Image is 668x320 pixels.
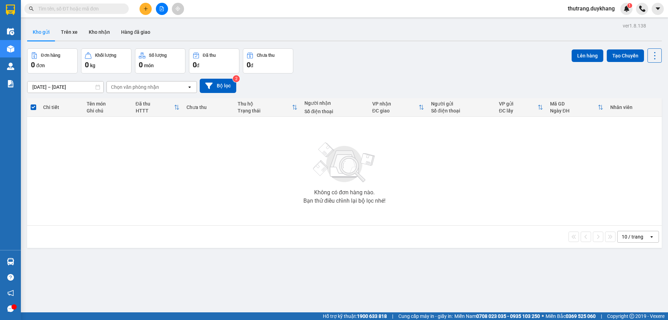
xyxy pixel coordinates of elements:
[250,63,253,68] span: đ
[566,313,596,319] strong: 0369 525 060
[27,24,55,40] button: Kho gửi
[398,312,453,320] span: Cung cấp máy in - giấy in:
[323,312,387,320] span: Hỗ trợ kỹ thuật:
[546,312,596,320] span: Miền Bắc
[572,49,603,62] button: Lên hàng
[247,61,250,69] span: 0
[499,108,538,114] div: ĐC lấy
[655,6,661,12] span: caret-down
[159,6,164,11] span: file-add
[139,61,143,69] span: 0
[36,63,45,68] span: đơn
[43,104,79,110] div: Chi tiết
[7,274,14,281] span: question-circle
[622,233,643,240] div: 10 / trang
[607,49,644,62] button: Tạo Chuyến
[85,61,89,69] span: 0
[550,108,598,114] div: Ngày ĐH
[499,101,538,107] div: VP gửi
[238,108,292,114] div: Trạng thái
[136,108,174,114] div: HTTT
[304,109,365,114] div: Số điện thoại
[143,6,148,11] span: plus
[7,28,14,35] img: warehouse-icon
[200,79,236,93] button: Bộ lọc
[623,6,630,12] img: icon-new-feature
[357,313,387,319] strong: 1900 633 818
[90,63,95,68] span: kg
[203,53,216,58] div: Đã thu
[629,314,634,319] span: copyright
[197,63,199,68] span: đ
[639,6,645,12] img: phone-icon
[156,3,168,15] button: file-add
[136,101,174,107] div: Đã thu
[83,24,116,40] button: Kho nhận
[431,108,492,114] div: Số điện thoại
[144,63,154,68] span: món
[257,53,275,58] div: Chưa thu
[610,104,658,110] div: Nhân viên
[303,198,385,204] div: Bạn thử điều chỉnh lại bộ lọc nhé!
[547,98,607,117] th: Toggle SortBy
[7,63,14,70] img: warehouse-icon
[27,81,103,93] input: Select a date range.
[95,53,116,58] div: Khối lượng
[628,3,631,8] span: 1
[454,312,540,320] span: Miền Nam
[476,313,540,319] strong: 0708 023 035 - 0935 103 250
[175,6,180,11] span: aim
[7,305,14,312] span: message
[55,24,83,40] button: Trên xe
[132,98,183,117] th: Toggle SortBy
[7,258,14,265] img: warehouse-icon
[233,75,240,82] sup: 2
[7,45,14,53] img: warehouse-icon
[314,190,375,195] div: Không có đơn hàng nào.
[31,61,35,69] span: 0
[495,98,547,117] th: Toggle SortBy
[87,101,129,107] div: Tên món
[172,3,184,15] button: aim
[310,138,379,187] img: svg+xml;base64,PHN2ZyBjbGFzcz0ibGlzdC1wbHVnX19zdmciIHhtbG5zPSJodHRwOi8vd3d3LnczLm9yZy8yMDAwL3N2Zy...
[111,84,159,91] div: Chọn văn phòng nhận
[81,48,132,73] button: Khối lượng0kg
[193,61,197,69] span: 0
[29,6,34,11] span: search
[27,48,78,73] button: Đơn hàng0đơn
[6,5,15,15] img: logo-vxr
[550,101,598,107] div: Mã GD
[238,101,292,107] div: Thu hộ
[372,108,419,114] div: ĐC giao
[189,48,239,73] button: Đã thu0đ
[135,48,185,73] button: Số lượng0món
[87,108,129,114] div: Ghi chú
[187,84,192,90] svg: open
[372,101,419,107] div: VP nhận
[649,234,654,240] svg: open
[149,53,167,58] div: Số lượng
[234,98,301,117] th: Toggle SortBy
[243,48,293,73] button: Chưa thu0đ
[562,4,620,13] span: thutrang.duykhang
[627,3,632,8] sup: 1
[116,24,156,40] button: Hàng đã giao
[38,5,120,13] input: Tìm tên, số ĐT hoặc mã đơn
[7,290,14,296] span: notification
[652,3,664,15] button: caret-down
[7,80,14,87] img: solution-icon
[623,22,646,30] div: ver 1.8.138
[369,98,428,117] th: Toggle SortBy
[431,101,492,107] div: Người gửi
[41,53,60,58] div: Đơn hàng
[392,312,393,320] span: |
[542,315,544,318] span: ⚪️
[140,3,152,15] button: plus
[304,100,365,106] div: Người nhận
[601,312,602,320] span: |
[186,104,231,110] div: Chưa thu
